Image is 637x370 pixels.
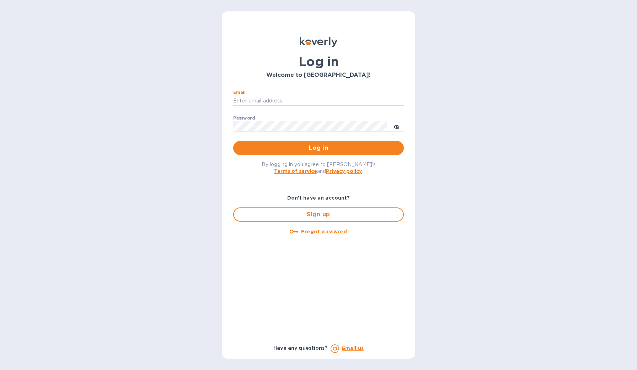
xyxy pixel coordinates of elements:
[300,37,337,47] img: Koverly
[390,119,404,133] button: toggle password visibility
[274,168,317,174] a: Terms of service
[233,141,404,155] button: Log in
[233,116,255,120] label: Password
[301,229,347,234] u: Forgot password
[233,54,404,69] h1: Log in
[233,72,404,79] h3: Welcome to [GEOGRAPHIC_DATA]!
[233,90,246,95] label: Email
[240,210,397,219] span: Sign up
[262,162,376,174] span: By logging in you agree to [PERSON_NAME]'s and .
[273,345,328,351] b: Have any questions?
[239,144,398,152] span: Log in
[326,168,362,174] a: Privacy policy
[287,195,350,201] b: Don't have an account?
[342,345,364,351] a: Email us
[233,96,404,106] input: Enter email address
[233,207,404,222] button: Sign up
